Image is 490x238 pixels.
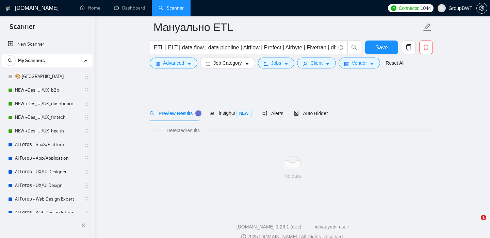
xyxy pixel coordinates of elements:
[162,127,205,134] span: Detected results
[15,192,80,206] a: AI Готов - Web Design Expert
[284,61,289,66] span: caret-down
[352,59,367,67] span: Vendor
[84,128,89,134] span: holder
[4,22,40,36] span: Scanner
[195,110,201,116] div: Tooltip anchor
[150,111,199,116] span: Preview Results
[399,4,419,12] span: Connects:
[294,111,299,116] span: robot
[155,172,430,180] div: No data
[365,41,398,54] button: Save
[15,138,80,152] a: AI Готов - SaaS/Platform
[310,59,323,67] span: Client
[150,58,197,68] button: settingAdvancedcaret-down
[477,5,487,11] span: setting
[315,224,349,229] a: @vadymhimself
[15,83,80,97] a: NEW +Des_UI/UX_b2b
[402,41,415,54] button: copy
[2,37,93,51] li: New Scanner
[262,111,283,116] span: Alerts
[84,142,89,147] span: holder
[476,5,487,11] a: setting
[84,156,89,161] span: holder
[294,111,328,116] span: Auto Bidder
[236,110,251,117] span: NEW
[339,45,343,50] span: info-circle
[15,152,80,165] a: AI Готов - App/Application
[5,58,15,63] span: search
[348,44,361,50] span: search
[153,19,422,36] input: Scanner name...
[6,3,11,14] img: logo
[476,3,487,14] button: setting
[386,59,404,67] a: Reset All
[206,61,211,66] span: bars
[419,41,433,54] button: delete
[303,61,308,66] span: user
[325,61,330,66] span: caret-down
[163,59,184,67] span: Advanced
[15,111,80,124] a: NEW +Des_UI/UX_fintech
[15,179,80,192] a: AI Готов - UX/UI Design
[467,215,483,231] iframe: Intercom live chat
[213,59,242,67] span: Job Category
[84,88,89,93] span: holder
[420,44,432,50] span: delete
[84,196,89,202] span: holder
[262,111,267,116] span: notification
[370,61,374,66] span: caret-down
[114,5,145,11] a: dashboardDashboard
[84,115,89,120] span: holder
[150,111,154,116] span: search
[439,6,444,11] span: user
[154,43,336,52] input: Search Freelance Jobs...
[264,61,268,66] span: folder
[391,5,396,11] img: upwork-logo.png
[8,37,87,51] a: New Scanner
[344,61,349,66] span: idcard
[18,54,45,67] span: My Scanners
[80,5,100,11] a: homeHome
[81,222,88,229] span: double-left
[297,58,336,68] button: userClientcaret-down
[402,44,415,50] span: copy
[375,43,388,52] span: Save
[236,224,301,229] a: [DOMAIN_NAME] 1.26.1 (dev)
[15,206,80,220] a: AI Готов - Web Design Intermediate минус Developer
[5,55,16,66] button: search
[84,169,89,175] span: holder
[423,23,432,32] span: edit
[481,215,486,220] span: 1
[156,61,160,66] span: setting
[15,70,80,83] a: 🎨 [GEOGRAPHIC_DATA]
[15,124,80,138] a: NEW +Des_UI/UX_health
[200,58,255,68] button: barsJob Categorycaret-down
[15,165,80,179] a: AI Готов - UX/UI Designer
[187,61,192,66] span: caret-down
[245,61,249,66] span: caret-down
[84,74,89,79] span: holder
[84,210,89,216] span: holder
[15,97,80,111] a: NEW +Des_UI/UX_dashboard
[159,5,184,11] a: searchScanner
[210,110,251,116] span: Insights
[339,58,380,68] button: idcardVendorcaret-down
[84,183,89,188] span: holder
[347,41,361,54] button: search
[258,58,295,68] button: folderJobscaret-down
[271,59,281,67] span: Jobs
[421,4,431,12] span: 1044
[84,101,89,107] span: holder
[210,111,214,115] span: area-chart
